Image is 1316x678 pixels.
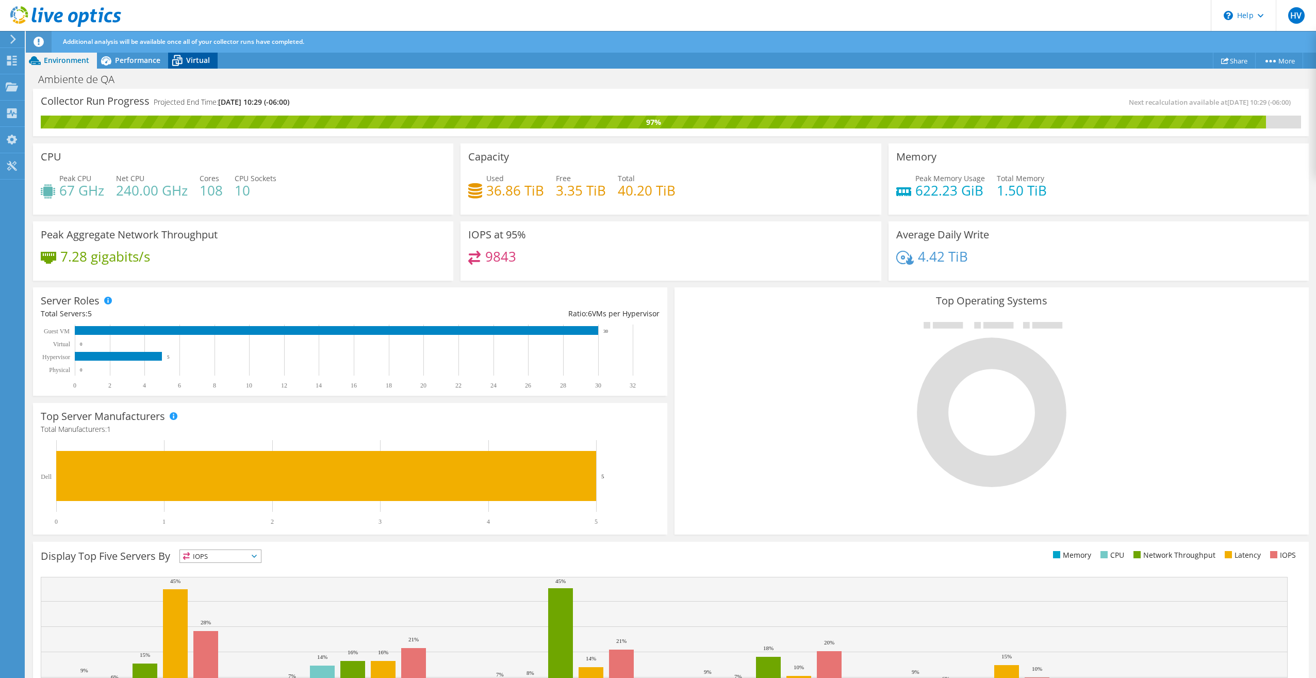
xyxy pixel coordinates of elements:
[41,308,350,319] div: Total Servers:
[386,382,392,389] text: 18
[281,382,287,389] text: 12
[235,173,276,183] span: CPU Sockets
[41,473,52,480] text: Dell
[162,518,166,525] text: 1
[527,670,534,676] text: 8%
[915,173,985,183] span: Peak Memory Usage
[80,342,83,347] text: 0
[88,309,92,318] span: 5
[107,424,111,434] span: 1
[595,518,598,525] text: 5
[108,382,111,389] text: 2
[420,382,426,389] text: 20
[560,382,566,389] text: 28
[115,55,160,65] span: Performance
[41,151,61,163] h3: CPU
[378,649,388,655] text: 16%
[80,667,88,673] text: 9%
[34,74,130,85] h1: Ambiente de QA
[218,97,289,107] span: [DATE] 10:29 (-06:00)
[496,671,504,677] text: 7%
[73,382,76,389] text: 0
[59,173,91,183] span: Peak CPU
[824,639,834,645] text: 20%
[915,185,985,196] h4: 622.23 GiB
[556,185,606,196] h4: 3.35 TiB
[486,185,544,196] h4: 36.86 TiB
[1288,7,1305,24] span: HV
[379,518,382,525] text: 3
[116,185,188,196] h4: 240.00 GHz
[41,411,165,422] h3: Top Server Manufacturers
[41,117,1266,128] div: 97%
[1032,666,1042,672] text: 10%
[41,229,218,240] h3: Peak Aggregate Network Throughput
[1129,98,1296,107] span: Next recalculation available at
[794,664,804,670] text: 10%
[59,185,104,196] h4: 67 GHz
[485,251,516,262] h4: 9843
[896,229,989,240] h3: Average Daily Write
[41,295,100,306] h3: Server Roles
[556,173,571,183] span: Free
[116,173,144,183] span: Net CPU
[348,649,358,655] text: 16%
[316,382,322,389] text: 14
[186,55,210,65] span: Virtual
[618,173,635,183] span: Total
[997,185,1047,196] h4: 1.50 TiB
[42,353,70,361] text: Hypervisor
[170,578,180,584] text: 45%
[1131,550,1215,561] li: Network Throughput
[200,185,223,196] h4: 108
[213,382,216,389] text: 8
[140,652,150,658] text: 15%
[630,382,636,389] text: 32
[1227,98,1291,107] span: [DATE] 10:29 (-06:00)
[595,382,601,389] text: 30
[588,309,592,318] span: 6
[246,382,252,389] text: 10
[80,367,83,373] text: 0
[350,308,660,319] div: Ratio: VMs per Hypervisor
[896,151,936,163] h3: Memory
[997,173,1044,183] span: Total Memory
[317,654,327,660] text: 14%
[53,341,71,348] text: Virtual
[1213,53,1256,69] a: Share
[143,382,146,389] text: 4
[1222,550,1261,561] li: Latency
[912,669,919,675] text: 9%
[154,96,289,108] h4: Projected End Time:
[490,382,497,389] text: 24
[1098,550,1124,561] li: CPU
[486,173,504,183] span: Used
[235,185,276,196] h4: 10
[201,619,211,625] text: 28%
[44,55,89,65] span: Environment
[44,328,70,335] text: Guest VM
[1224,11,1233,20] svg: \n
[918,251,968,262] h4: 4.42 TiB
[63,37,304,46] span: Additional analysis will be available once all of your collector runs have completed.
[603,329,608,334] text: 30
[616,638,627,644] text: 21%
[200,173,219,183] span: Cores
[55,518,58,525] text: 0
[601,473,604,479] text: 5
[180,550,261,562] span: IOPS
[682,295,1301,306] h3: Top Operating Systems
[555,578,566,584] text: 45%
[487,518,490,525] text: 4
[704,669,712,675] text: 9%
[60,251,150,262] h4: 7.28 gigabits/s
[763,645,774,651] text: 18%
[468,151,509,163] h3: Capacity
[455,382,462,389] text: 22
[1050,550,1091,561] li: Memory
[525,382,531,389] text: 26
[618,185,676,196] h4: 40.20 TiB
[351,382,357,389] text: 16
[586,655,596,661] text: 14%
[1001,653,1012,659] text: 15%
